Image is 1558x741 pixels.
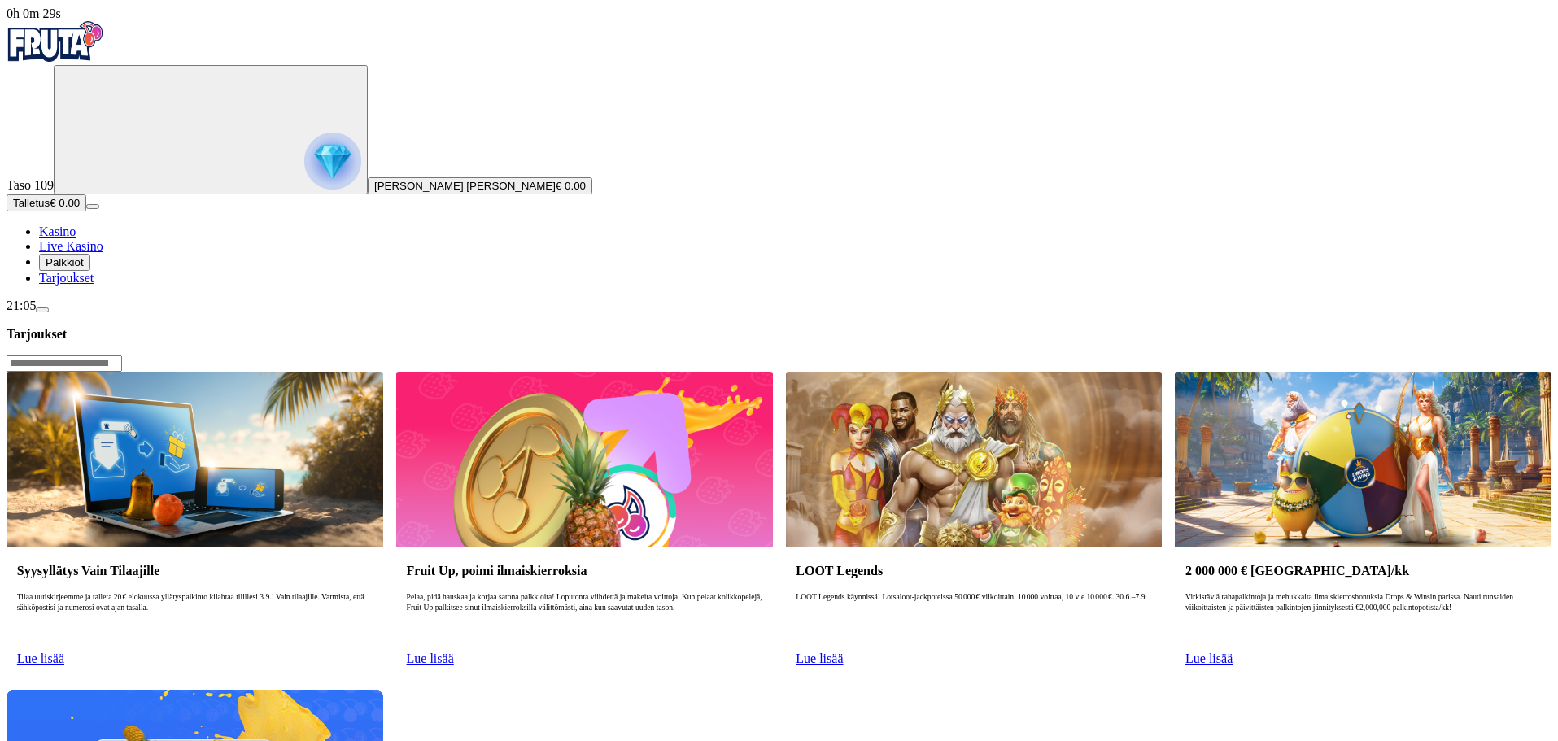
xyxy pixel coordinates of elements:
[7,224,1551,286] nav: Main menu
[7,178,54,192] span: Taso 109
[39,254,90,271] button: Palkkiot
[54,65,368,194] button: reward progress
[17,563,373,578] h3: Syysyllätys Vain Tilaajille
[7,326,1551,342] h3: Tarjoukset
[1185,563,1541,578] h3: 2 000 000 € [GEOGRAPHIC_DATA]/kk
[39,239,103,253] a: Live Kasino
[407,563,762,578] h3: Fruit Up, poimi ilmaiskierroksia
[1185,652,1233,665] a: Lue lisää
[556,180,586,192] span: € 0.00
[7,7,61,20] span: user session time
[7,194,86,211] button: Talletusplus icon€ 0.00
[407,592,762,644] p: Pelaa, pidä hauskaa ja korjaa satona palkkioita! Loputonta viihdettä ja makeita voittoja. Kun pel...
[796,563,1151,578] h3: LOOT Legends
[796,592,1151,644] p: LOOT Legends käynnissä! Lotsaloot‑jackpoteissa 50 000 € viikoittain. 10 000 voittaa, 10 vie 10 00...
[39,224,76,238] a: Kasino
[374,180,556,192] span: [PERSON_NAME] [PERSON_NAME]
[46,256,84,268] span: Palkkiot
[796,652,843,665] a: Lue lisää
[7,21,1551,286] nav: Primary
[13,197,50,209] span: Talletus
[7,50,104,64] a: Fruta
[786,372,1163,547] img: LOOT Legends
[407,652,454,665] a: Lue lisää
[39,271,94,285] a: Tarjoukset
[7,355,122,372] input: Search
[368,177,592,194] button: [PERSON_NAME] [PERSON_NAME]€ 0.00
[7,372,383,547] img: Syysyllätys Vain Tilaajille
[396,372,773,547] img: Fruit Up, poimi ilmaiskierroksia
[304,133,361,190] img: reward progress
[50,197,80,209] span: € 0.00
[36,307,49,312] button: menu
[7,21,104,62] img: Fruta
[1185,592,1541,644] p: Virkistäviä rahapalkintoja ja mehukkaita ilmaiskierrosbonuksia Drops & Winsin parissa. Nauti runs...
[1175,372,1551,547] img: 2 000 000 € Palkintopotti/kk
[86,204,99,209] button: menu
[17,592,373,644] p: Tilaa uutiskirjeemme ja talleta 20 € elokuussa yllätyspalkinto kilahtaa tilillesi 3.9.! Vain tila...
[7,299,36,312] span: 21:05
[17,652,64,665] a: Lue lisää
